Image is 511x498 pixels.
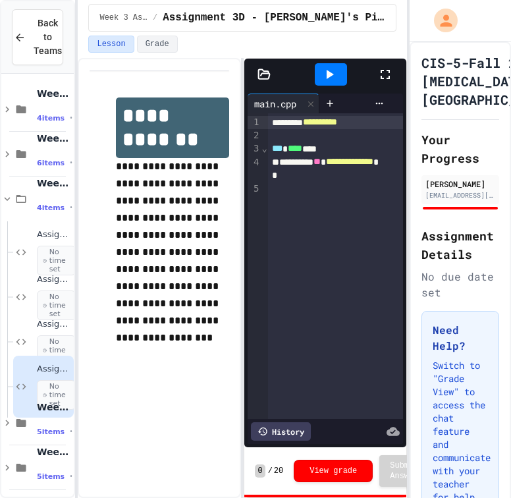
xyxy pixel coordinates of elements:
[261,143,267,153] span: Fold line
[37,364,71,375] span: Assignment 3D - [PERSON_NAME]'s Pizza Palace and Simulated Dice
[421,269,499,300] div: No due date set
[37,177,71,189] span: Week 3 Assignments
[70,202,72,213] span: •
[37,380,76,410] span: No time set
[37,132,71,144] span: Week 2 Assignments
[251,422,311,441] div: History
[420,5,461,36] div: My Account
[37,246,76,276] span: No time set
[268,466,273,476] span: /
[421,227,499,263] h2: Assignment Details
[37,290,76,321] span: No time set
[70,157,72,168] span: •
[248,142,261,155] div: 3
[12,9,63,65] button: Back to Teams
[37,401,71,413] span: Week 4 Assignments
[248,182,261,196] div: 5
[37,472,65,481] span: 5 items
[37,428,65,436] span: 5 items
[37,204,65,212] span: 4 items
[433,322,488,354] h3: Need Help?
[274,466,283,476] span: 20
[248,94,319,113] div: main.cpp
[421,130,499,167] h2: Your Progress
[390,460,418,482] span: Submit Answer
[37,88,71,99] span: Week 1 Assignments
[255,464,265,478] span: 0
[137,36,178,53] button: Grade
[153,13,157,23] span: /
[37,159,65,167] span: 6 items
[37,274,71,285] span: Assignment 3B - Math Tutor Program
[37,446,71,458] span: Week 5 Assignments
[425,190,495,200] div: [EMAIL_ADDRESS][DOMAIN_NAME]
[37,229,71,240] span: Assignment 3A - Area of a Cookie
[34,16,62,58] span: Back to Teams
[37,335,76,366] span: No time set
[379,455,429,487] button: Submit Answer
[88,36,134,53] button: Lesson
[70,471,72,482] span: •
[402,388,498,444] iframe: chat widget
[70,113,72,123] span: •
[248,97,303,111] div: main.cpp
[248,129,261,142] div: 2
[163,10,385,26] span: Assignment 3D - Jabba's Pizza Palace and Simulated Dice
[456,445,498,485] iframe: chat widget
[425,178,495,190] div: [PERSON_NAME]
[37,114,65,123] span: 4 items
[294,460,373,482] button: View grade
[99,13,147,23] span: Week 3 Assignments
[37,319,71,330] span: Assignment 3C - Box Office
[70,426,72,437] span: •
[248,116,261,129] div: 1
[248,156,261,183] div: 4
